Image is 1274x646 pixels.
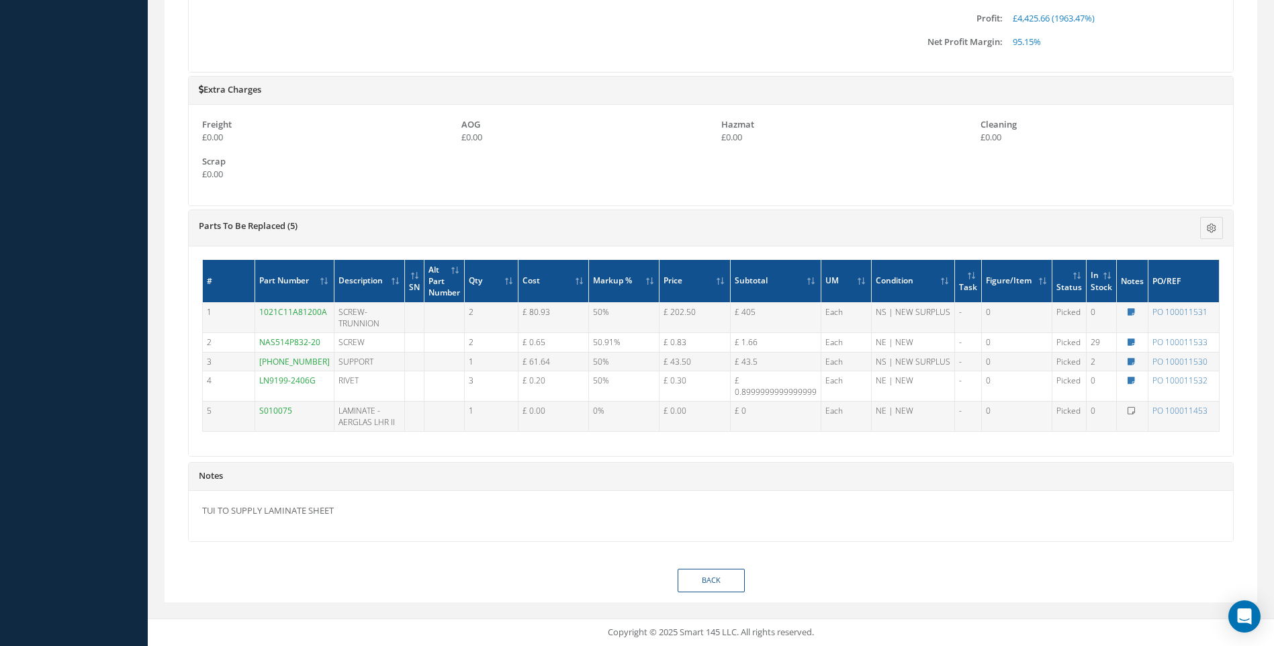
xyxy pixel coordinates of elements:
[659,371,730,401] td: £ 0.30
[981,402,1052,432] td: 0
[518,303,589,333] td: £ 80.93
[518,352,589,371] td: £ 61.64
[589,260,659,303] th: Markup %
[1152,356,1208,367] a: PO 100011530
[871,352,954,371] td: NS | NEW SURPLUS
[593,306,609,318] span: 50%
[199,471,1223,481] h5: Notes
[593,336,621,348] span: 50.91%
[465,333,518,352] td: 2
[1087,303,1117,333] td: 0
[424,260,465,303] th: Alt Part Number
[1152,306,1208,318] a: PO 100011531
[721,120,754,130] label: Hazmat
[202,504,1220,518] p: TUI TO SUPPLY LAMINATE SHEET
[954,352,981,371] td: -
[465,402,518,432] td: 1
[1013,36,1041,48] span: 95.15%
[334,303,405,333] td: SCREW-TRUNNION
[871,402,954,432] td: NE | NEW
[461,120,480,130] label: AOG
[821,402,871,432] td: Each
[721,131,960,144] div: £0.00
[821,260,871,303] th: UM
[334,371,405,401] td: RIVET
[894,13,1003,24] label: Profit:
[199,221,1049,232] h5: Parts To Be Replaced (5)
[821,333,871,352] td: Each
[203,371,255,401] td: 4
[259,356,330,367] a: [PHONE_NUMBER]
[465,371,518,401] td: 3
[518,402,589,432] td: £ 0.00
[981,303,1052,333] td: 0
[659,303,730,333] td: £ 202.50
[202,131,441,144] div: £0.00
[821,303,871,333] td: Each
[730,402,821,432] td: £ 0
[954,333,981,352] td: -
[1052,303,1087,333] td: Picked
[593,375,609,386] span: 50%
[203,352,255,371] td: 3
[1228,600,1261,633] div: Open Intercom Messenger
[518,333,589,352] td: £ 0.65
[199,83,261,95] a: Extra Charges
[593,356,609,367] span: 50%
[259,306,327,318] a: 1021C11A81200A
[518,371,589,401] td: £ 0.20
[981,371,1052,401] td: 0
[202,156,226,167] label: Scrap
[981,120,1017,130] label: Cleaning
[1087,260,1117,303] th: In Stock
[1052,333,1087,352] td: Picked
[678,569,745,592] a: Back
[730,303,821,333] td: £ 405
[334,333,405,352] td: SCREW
[730,352,821,371] td: £ 43.5
[203,260,255,303] th: #
[202,120,232,130] label: Freight
[1052,260,1087,303] th: Status
[203,333,255,352] td: 2
[1152,336,1208,348] a: PO 100011533
[518,260,589,303] th: Cost
[334,402,405,432] td: LAMINATE - AERGLAS LHR II
[871,303,954,333] td: NS | NEW SURPLUS
[405,260,424,303] th: SN
[981,260,1052,303] th: Figure/Item
[1013,12,1095,24] span: £4,425.66 (1963.47%)
[1152,405,1208,416] a: PO 100011453
[871,260,954,303] th: Condition
[203,402,255,432] td: 5
[1087,402,1117,432] td: 0
[954,371,981,401] td: -
[954,402,981,432] td: -
[871,333,954,352] td: NE | NEW
[334,352,405,371] td: SUPPORT
[255,260,334,303] th: Part Number
[659,333,730,352] td: £ 0.83
[593,405,604,416] span: 0%
[659,402,730,432] td: £ 0.00
[730,333,821,352] td: £ 1.66
[659,352,730,371] td: £ 43.50
[659,260,730,303] th: Price
[821,352,871,371] td: Each
[954,303,981,333] td: -
[334,260,405,303] th: Description
[1117,260,1148,303] th: Notes
[465,260,518,303] th: Qty
[465,352,518,371] td: 1
[465,303,518,333] td: 2
[1087,371,1117,401] td: 0
[203,303,255,333] td: 1
[981,333,1052,352] td: 0
[981,352,1052,371] td: 0
[871,371,954,401] td: NE | NEW
[259,405,292,416] a: S010075
[161,626,1261,639] div: Copyright © 2025 Smart 145 LLC. All rights reserved.
[730,260,821,303] th: Subtotal
[259,375,316,386] a: LN9199-2406G
[461,131,700,144] div: £0.00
